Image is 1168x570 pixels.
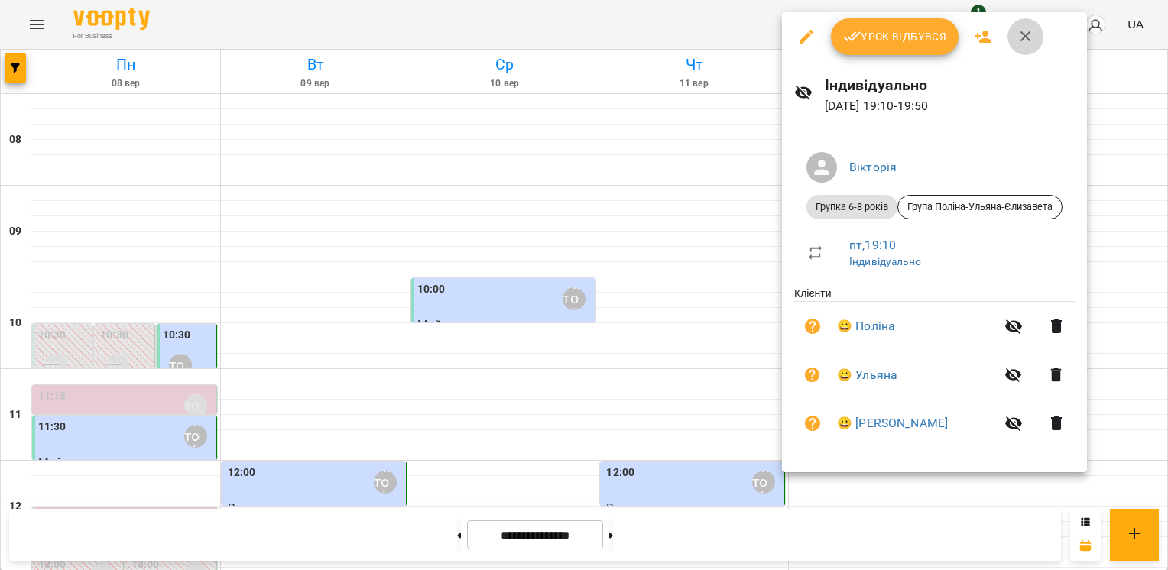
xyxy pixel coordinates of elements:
a: 😀 Ульяна [837,366,897,384]
a: Індивідуально [849,255,921,267]
button: Візит ще не сплачено. Додати оплату? [794,405,831,442]
span: Групка 6-8 років [806,200,897,214]
button: Візит ще не сплачено. Додати оплату? [794,357,831,393]
a: Вікторія [849,160,897,174]
p: [DATE] 19:10 - 19:50 [825,97,1075,115]
a: 😀 [PERSON_NAME] [837,414,948,432]
span: Урок відбувся [843,28,947,46]
a: 😀 Поліна [837,317,895,335]
button: Візит ще не сплачено. Додати оплату? [794,308,831,345]
div: Група Поліна-Ульяна-Єлизавета [897,195,1063,219]
h6: Індивідуально [825,73,1075,97]
button: Урок відбувся [831,18,959,55]
ul: Клієнти [794,286,1075,454]
a: пт , 19:10 [849,238,896,252]
span: Група Поліна-Ульяна-Єлизавета [898,200,1062,214]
